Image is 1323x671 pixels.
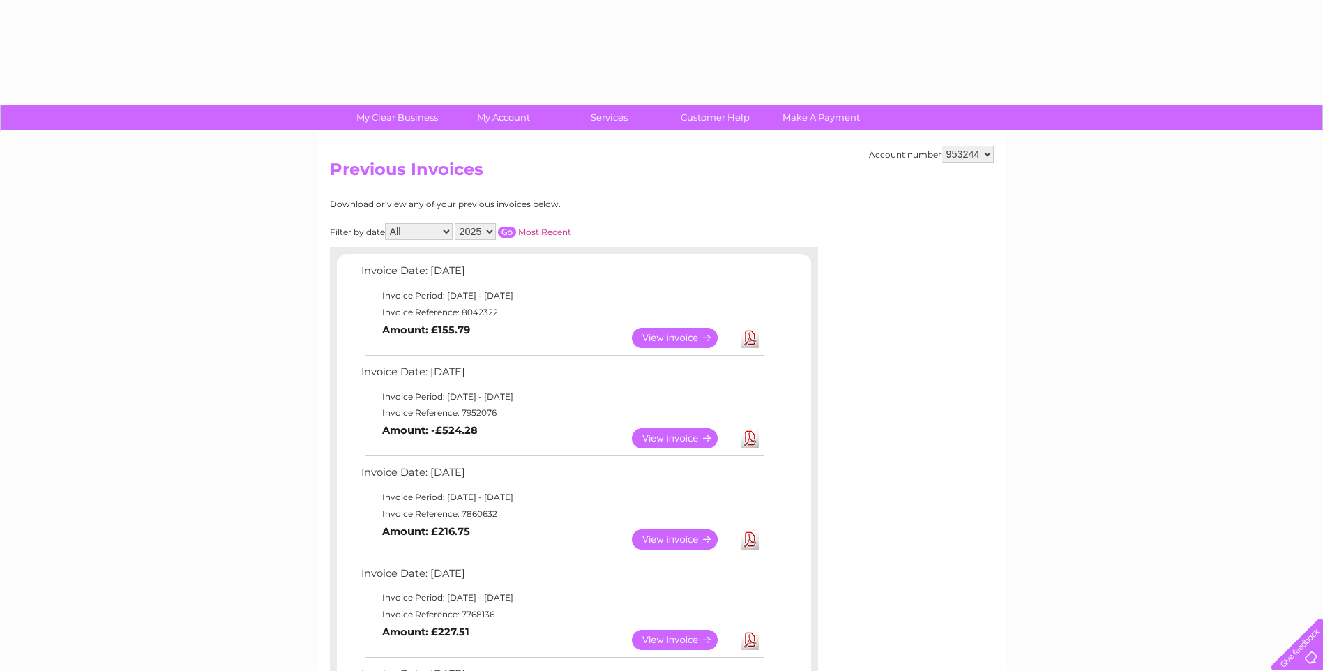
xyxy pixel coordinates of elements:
[358,405,766,421] td: Invoice Reference: 7952076
[358,389,766,405] td: Invoice Period: [DATE] - [DATE]
[741,630,759,650] a: Download
[382,626,469,638] b: Amount: £227.51
[358,606,766,623] td: Invoice Reference: 7768136
[358,463,766,489] td: Invoice Date: [DATE]
[358,506,766,522] td: Invoice Reference: 7860632
[446,105,561,130] a: My Account
[358,589,766,606] td: Invoice Period: [DATE] - [DATE]
[632,630,734,650] a: View
[358,489,766,506] td: Invoice Period: [DATE] - [DATE]
[382,525,470,538] b: Amount: £216.75
[869,146,994,163] div: Account number
[382,324,470,336] b: Amount: £155.79
[330,223,696,240] div: Filter by date
[358,304,766,321] td: Invoice Reference: 8042322
[358,287,766,304] td: Invoice Period: [DATE] - [DATE]
[358,564,766,590] td: Invoice Date: [DATE]
[340,105,455,130] a: My Clear Business
[552,105,667,130] a: Services
[632,529,734,550] a: View
[741,529,759,550] a: Download
[358,262,766,287] td: Invoice Date: [DATE]
[358,363,766,389] td: Invoice Date: [DATE]
[330,160,994,186] h2: Previous Invoices
[632,328,734,348] a: View
[382,424,478,437] b: Amount: -£524.28
[658,105,773,130] a: Customer Help
[741,328,759,348] a: Download
[764,105,879,130] a: Make A Payment
[632,428,734,448] a: View
[741,428,759,448] a: Download
[518,227,571,237] a: Most Recent
[330,199,696,209] div: Download or view any of your previous invoices below.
